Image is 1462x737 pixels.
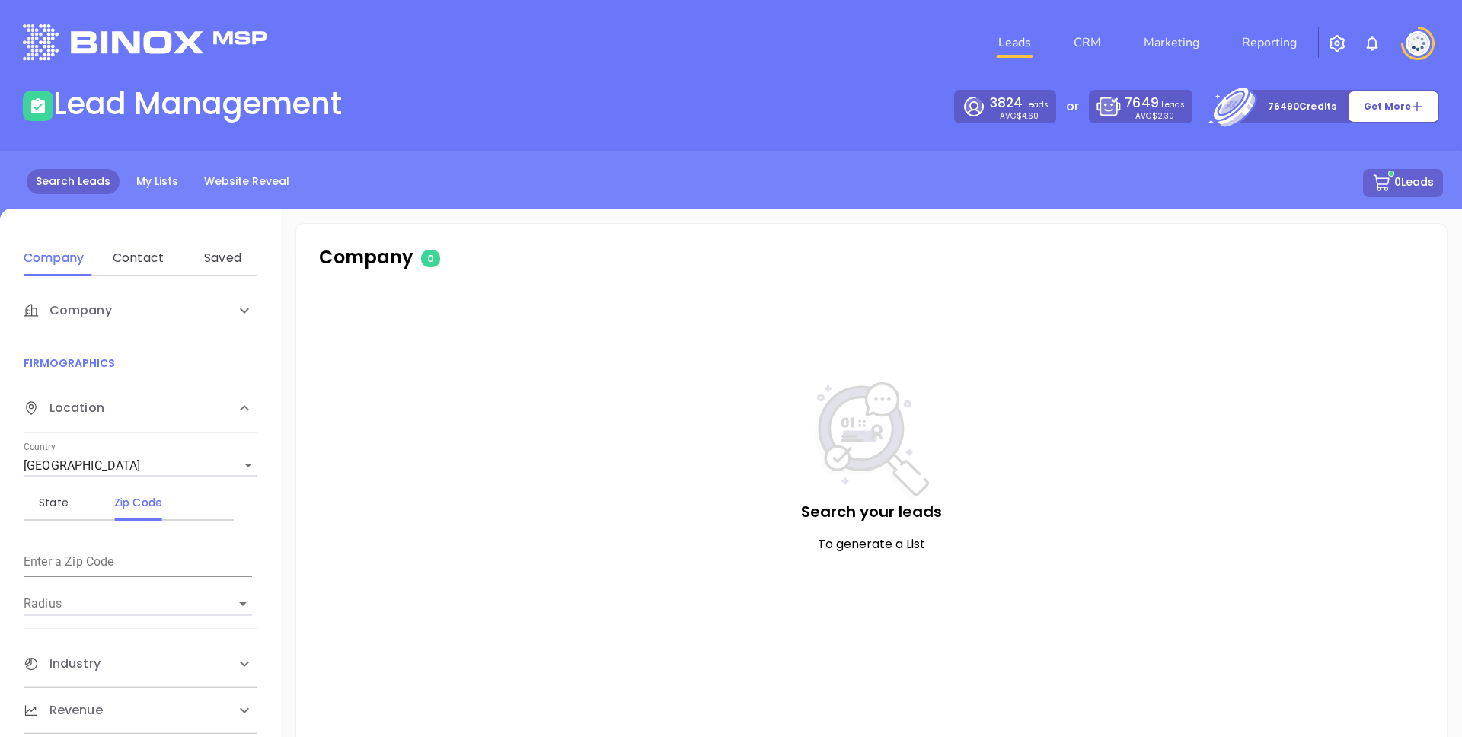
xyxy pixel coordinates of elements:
span: Revenue [24,701,103,719]
p: or [1066,97,1079,116]
div: [GEOGRAPHIC_DATA] [24,454,257,478]
span: 0 [421,250,440,267]
button: Get More [1348,91,1439,123]
span: 3824 [990,94,1023,112]
div: Location [24,384,257,433]
p: AVG [1000,113,1039,120]
div: Zip Code [108,493,168,512]
button: Open [232,593,254,614]
p: Leads [1125,94,1184,113]
p: Leads [990,94,1049,113]
a: CRM [1068,27,1107,58]
div: Industry [24,641,257,687]
span: Location [24,399,104,417]
button: 0Leads [1363,169,1443,197]
label: Country [24,443,56,452]
a: My Lists [127,169,187,194]
span: 7649 [1125,94,1158,112]
span: $4.60 [1017,110,1039,122]
div: State [24,493,84,512]
div: Saved [193,249,253,267]
a: Marketing [1138,27,1205,58]
p: To generate a List [327,535,1416,554]
p: 76490 Credits [1268,99,1336,114]
a: Leads [992,27,1037,58]
div: Company [24,249,84,267]
img: NoSearch [815,382,929,500]
h1: Lead Management [53,85,342,122]
p: Search your leads [327,500,1416,523]
a: Search Leads [27,169,120,194]
span: Company [24,301,112,320]
div: Company [24,288,257,333]
span: Industry [24,655,101,673]
div: Revenue [24,688,257,733]
img: iconNotification [1363,34,1381,53]
div: Contact [108,249,168,267]
img: user [1406,31,1430,56]
a: Website Reveal [195,169,298,194]
p: FIRMOGRAPHICS [24,355,257,372]
p: Company [319,244,695,271]
a: Reporting [1236,27,1303,58]
p: AVG [1135,113,1174,120]
img: iconSetting [1328,34,1346,53]
span: $2.30 [1152,110,1174,122]
img: logo [23,24,267,60]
